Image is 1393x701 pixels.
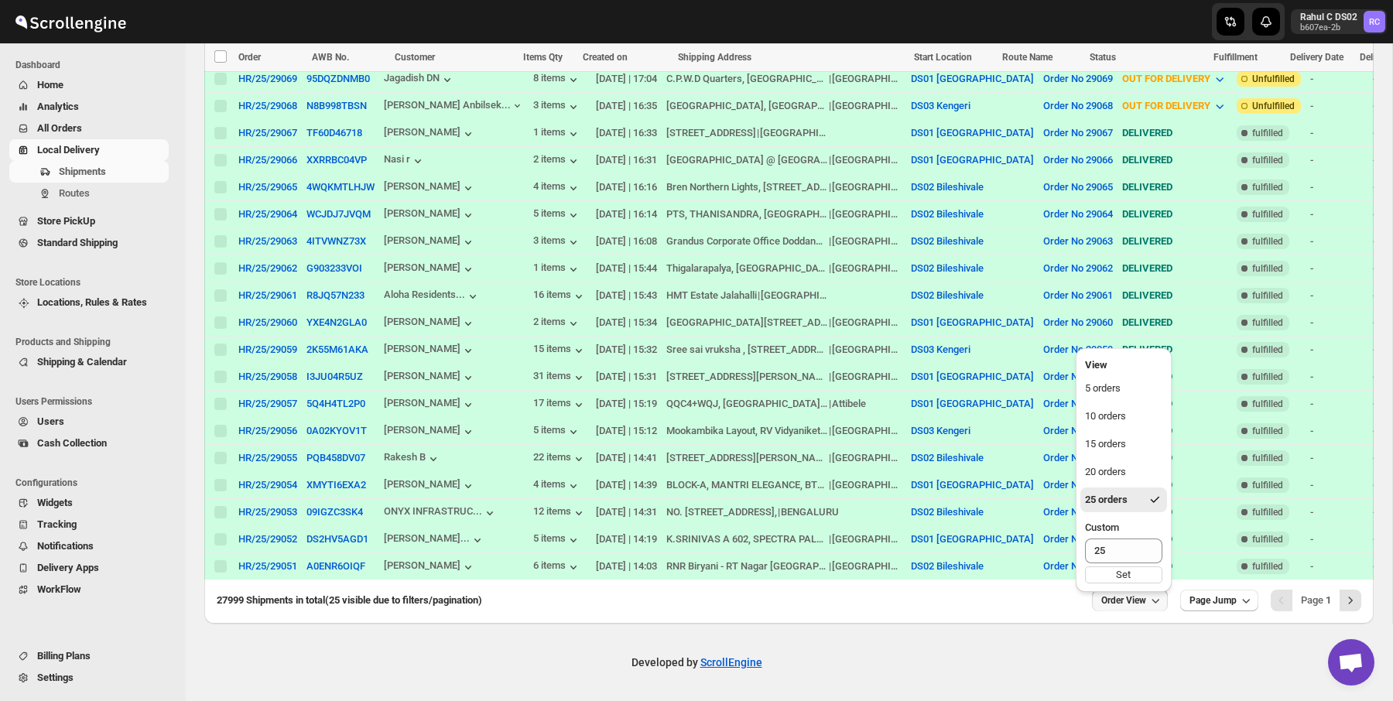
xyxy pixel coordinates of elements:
[238,208,297,220] button: HR/25/29064
[1101,594,1146,607] span: Order View
[666,152,902,168] div: |
[1043,127,1113,138] button: Order No 29067
[238,425,297,436] button: HR/25/29056
[678,52,751,63] span: Shipping Address
[596,234,657,249] div: [DATE] | 16:08
[384,559,476,575] button: [PERSON_NAME]
[384,289,465,300] div: Aloha Residents...
[1043,73,1113,84] button: Order No 29069
[911,344,970,355] button: DS03 Kengeri
[533,532,581,548] div: 5 items
[384,316,476,331] div: [PERSON_NAME]
[306,560,365,572] button: A0ENR6OIQF
[1122,125,1227,141] div: DELIVERED
[238,316,297,328] button: HR/25/29060
[1113,67,1237,91] button: OUT FOR DELIVERY
[911,154,1034,166] button: DS01 [GEOGRAPHIC_DATA]
[37,437,107,449] span: Cash Collection
[238,479,297,491] button: HR/25/29054
[533,370,587,385] div: 31 items
[384,99,524,115] button: [PERSON_NAME] Anbilsek...
[37,672,74,683] span: Settings
[238,73,297,84] div: HR/25/29069
[911,398,1034,409] button: DS01 [GEOGRAPHIC_DATA]
[306,154,367,166] button: XXRRBC04VP
[37,540,94,552] span: Notifications
[666,125,902,141] div: |
[238,235,297,247] div: HR/25/29063
[9,535,169,557] button: Notifications
[37,122,82,134] span: All Orders
[911,235,984,247] button: DS02 Bileshivale
[596,261,657,276] div: [DATE] | 15:44
[306,371,363,382] button: I3JU04R5UZ
[238,100,297,111] button: HR/25/29068
[1080,515,1167,588] button: CustomSet
[384,343,476,358] button: [PERSON_NAME]
[1310,71,1364,87] div: -
[911,452,984,463] button: DS02 Bileshivale
[238,262,297,274] button: HR/25/29062
[1369,17,1380,27] text: RC
[37,356,127,368] span: Shipping & Calendar
[395,52,435,63] span: Customer
[533,451,587,467] div: 22 items
[533,316,581,331] div: 2 items
[533,72,581,87] div: 8 items
[9,96,169,118] button: Analytics
[306,316,367,328] button: YXE4N2GLA0
[533,397,587,412] div: 17 items
[37,79,63,91] span: Home
[911,181,984,193] button: DS02 Bileshivale
[9,161,169,183] button: Shipments
[666,152,827,168] div: [GEOGRAPHIC_DATA] @ [GEOGRAPHIC_DATA] [GEOGRAPHIC_DATA] - [GEOGRAPHIC_DATA]
[666,207,827,222] div: PTS, THANISANDRA, [GEOGRAPHIC_DATA] 7th A [GEOGRAPHIC_DATA] [GEOGRAPHIC_DATA][PERSON_NAME] Layout...
[384,72,455,87] button: Jagadish DN
[1189,594,1237,607] span: Page Jump
[306,425,367,436] button: 0A02KYOV1T
[384,370,476,385] div: [PERSON_NAME]
[533,343,587,358] div: 15 items
[1310,125,1364,141] div: -
[384,397,476,412] button: [PERSON_NAME]
[9,183,169,204] button: Routes
[9,433,169,454] button: Cash Collection
[1085,436,1126,452] div: 15 orders
[9,514,169,535] button: Tracking
[666,71,827,87] div: C.P.W.D Quarters, [GEOGRAPHIC_DATA], HSR Layout
[238,452,297,463] div: HR/25/29055
[384,180,476,196] button: [PERSON_NAME]
[832,207,902,222] div: [GEOGRAPHIC_DATA]
[1252,235,1283,248] span: fulfilled
[9,645,169,667] button: Billing Plans
[306,262,362,274] button: G903233VOI
[37,215,95,227] span: Store PickUp
[1080,376,1167,401] button: 5 orders
[832,180,902,195] div: [GEOGRAPHIC_DATA]
[666,261,902,276] div: |
[1085,566,1162,583] div: Set
[666,207,902,222] div: |
[9,74,169,96] button: Home
[666,71,902,87] div: |
[596,207,657,222] div: [DATE] | 16:14
[238,344,297,355] button: HR/25/29059
[384,153,426,169] div: Nasi r
[238,181,297,193] div: HR/25/29065
[384,207,476,223] button: [PERSON_NAME]
[1080,404,1167,429] button: 10 orders
[1092,590,1168,611] button: Order View
[306,533,368,545] button: DS2HV5AGD1
[238,289,297,301] button: HR/25/29061
[37,144,100,156] span: Local Delivery
[9,118,169,139] button: All Orders
[1085,464,1126,480] div: 20 orders
[1300,23,1357,32] p: b607ea-2b
[911,73,1034,84] button: DS01 [GEOGRAPHIC_DATA]
[1043,262,1113,274] button: Order No 29062
[306,100,367,111] button: N8B998TBSN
